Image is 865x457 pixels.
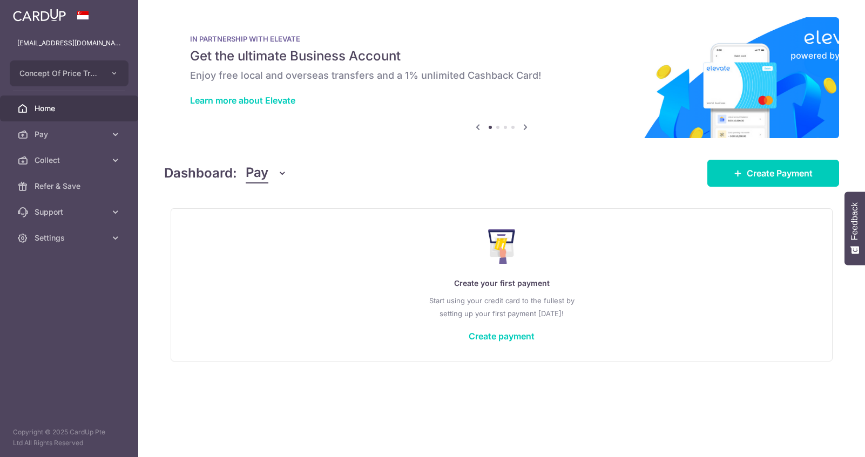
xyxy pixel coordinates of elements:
[850,202,860,240] span: Feedback
[747,167,813,180] span: Create Payment
[17,38,121,49] p: [EMAIL_ADDRESS][DOMAIN_NAME]
[19,68,99,79] span: Concept Of Price Trading Pte Ltd
[469,331,535,342] a: Create payment
[707,160,839,187] a: Create Payment
[35,233,106,243] span: Settings
[844,192,865,265] button: Feedback - Show survey
[10,60,129,86] button: Concept Of Price Trading Pte Ltd
[35,129,106,140] span: Pay
[190,47,813,65] h5: Get the ultimate Business Account
[164,163,237,183] h4: Dashboard:
[190,95,295,106] a: Learn more about Elevate
[35,155,106,166] span: Collect
[488,229,516,264] img: Make Payment
[164,17,839,138] img: Renovation banner
[35,207,106,217] span: Support
[246,163,287,183] button: Pay
[35,103,106,114] span: Home
[246,163,268,183] span: Pay
[13,9,66,22] img: CardUp
[35,181,106,192] span: Refer & Save
[190,35,813,43] p: IN PARTNERSHIP WITH ELEVATE
[193,277,810,290] p: Create your first payment
[190,69,813,82] h6: Enjoy free local and overseas transfers and a 1% unlimited Cashback Card!
[193,294,810,320] p: Start using your credit card to the fullest by setting up your first payment [DATE]!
